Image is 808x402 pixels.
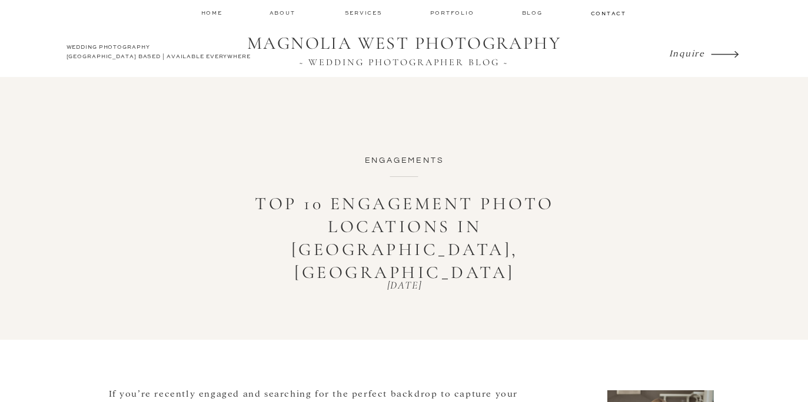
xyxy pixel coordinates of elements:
[240,33,569,55] a: MAGNOLIA WEST PHOTOGRAPHY
[66,43,254,64] a: WEDDING PHOTOGRAPHY[GEOGRAPHIC_DATA] BASED | AVAILABLE EVERYWHERE
[201,9,224,16] a: home
[66,43,254,64] h2: WEDDING PHOTOGRAPHY [GEOGRAPHIC_DATA] BASED | AVAILABLE EVERYWHERE
[228,192,581,284] h1: Top 10 Engagement Photo Locations in [GEOGRAPHIC_DATA], [GEOGRAPHIC_DATA]
[270,9,299,17] a: about
[345,9,384,16] a: services
[331,279,478,292] p: [DATE]
[430,9,477,17] a: Portfolio
[669,47,705,58] i: Inquire
[591,9,625,16] a: contact
[669,45,708,61] a: Inquire
[522,9,546,17] a: Blog
[240,57,569,68] a: ~ WEDDING PHOTOGRAPHER BLOG ~
[365,156,444,165] a: Engagements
